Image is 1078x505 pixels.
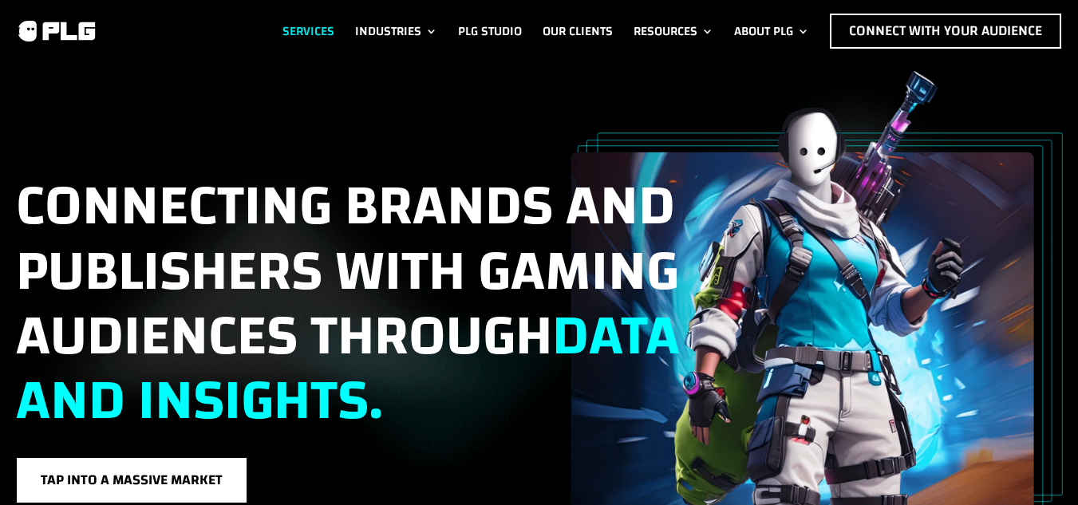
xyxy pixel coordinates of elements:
[282,14,334,49] a: Services
[543,14,613,49] a: Our Clients
[458,14,522,49] a: PLG Studio
[16,153,680,453] span: Connecting brands and publishers with gaming audiences through
[830,14,1061,49] a: Connect with Your Audience
[16,457,247,504] a: Tap into a massive market
[16,283,680,453] span: data and insights.
[634,14,713,49] a: Resources
[355,14,437,49] a: Industries
[998,428,1078,505] iframe: Chat Widget
[734,14,809,49] a: About PLG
